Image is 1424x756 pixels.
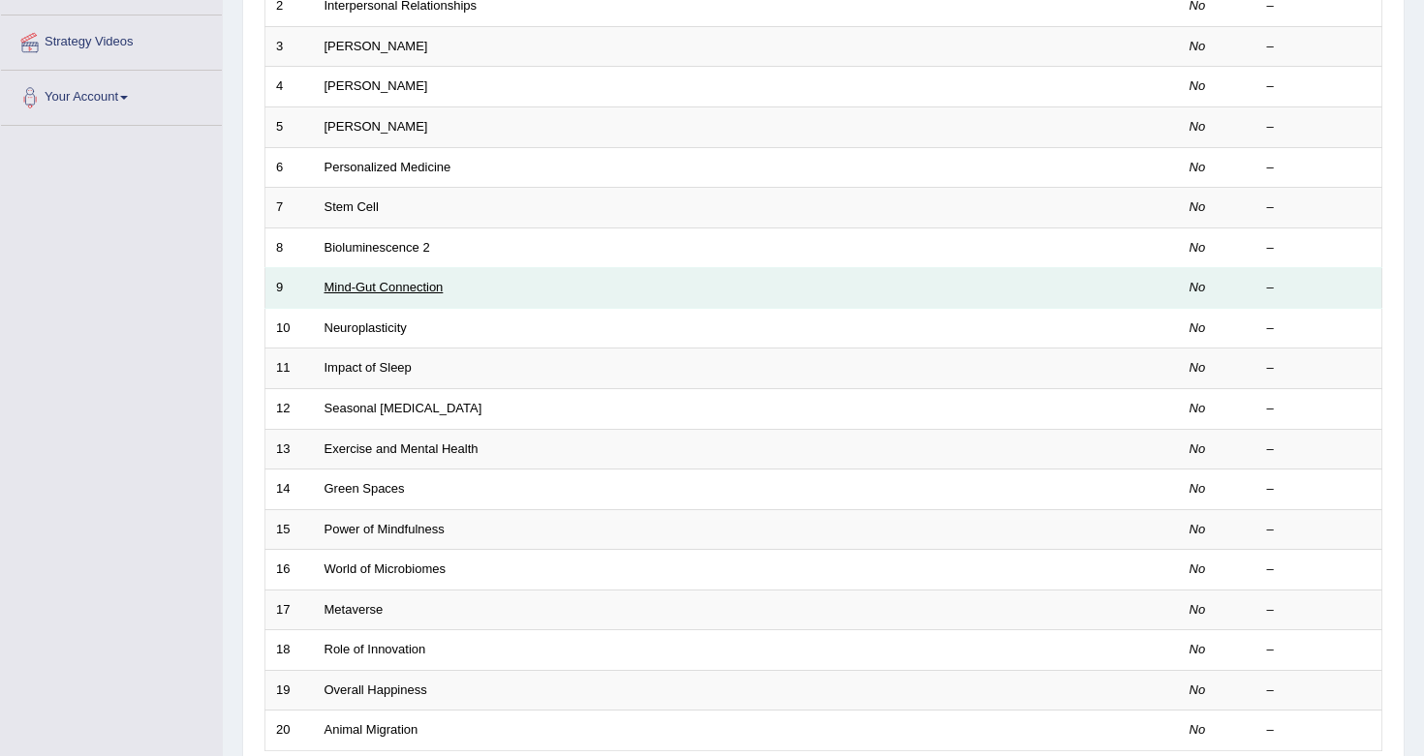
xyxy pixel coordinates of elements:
a: Role of Innovation [325,642,426,656]
em: No [1190,722,1206,737]
a: Power of Mindfulness [325,522,445,536]
a: Your Account [1,71,222,119]
a: Exercise and Mental Health [325,441,479,456]
div: – [1267,198,1372,217]
td: 3 [265,26,314,67]
a: Green Spaces [325,481,405,496]
div: – [1267,38,1372,56]
td: 9 [265,268,314,309]
a: Stem Cell [325,199,379,214]
div: – [1267,681,1372,700]
div: – [1267,159,1372,177]
td: 8 [265,227,314,268]
em: No [1190,119,1206,134]
em: No [1190,481,1206,496]
a: Strategy Videos [1,15,222,64]
a: Mind-Gut Connection [325,280,444,294]
a: [PERSON_NAME] [325,119,428,134]
div: – [1267,118,1372,136]
div: – [1267,239,1372,257]
a: Overall Happiness [325,682,427,697]
a: Impact of Sleep [325,360,412,375]
td: 5 [265,107,314,148]
div: – [1267,601,1372,620]
div: – [1267,521,1372,539]
td: 16 [265,550,314,590]
td: 19 [265,670,314,711]
em: No [1190,441,1206,456]
a: Metaverse [325,602,384,617]
em: No [1190,240,1206,255]
em: No [1190,602,1206,617]
td: 11 [265,348,314,389]
em: No [1190,642,1206,656]
em: No [1190,401,1206,415]
em: No [1190,682,1206,697]
em: No [1190,360,1206,375]
em: No [1190,280,1206,294]
div: – [1267,77,1372,96]
em: No [1190,561,1206,576]
em: No [1190,320,1206,335]
a: [PERSON_NAME] [325,78,428,93]
td: 18 [265,630,314,671]
div: – [1267,480,1372,499]
a: Personalized Medicine [325,160,451,174]
td: 12 [265,388,314,429]
div: – [1267,319,1372,338]
em: No [1190,160,1206,174]
em: No [1190,39,1206,53]
td: 6 [265,147,314,188]
div: – [1267,721,1372,740]
td: 20 [265,711,314,751]
td: 13 [265,429,314,469]
div: – [1267,560,1372,579]
td: 14 [265,469,314,510]
td: 10 [265,308,314,348]
a: World of Microbiomes [325,561,446,576]
td: 4 [265,67,314,107]
div: – [1267,641,1372,659]
div: – [1267,279,1372,297]
a: Animal Migration [325,722,418,737]
em: No [1190,522,1206,536]
div: – [1267,440,1372,459]
td: 7 [265,188,314,228]
a: Seasonal [MEDICAL_DATA] [325,401,482,415]
td: 15 [265,509,314,550]
a: Bioluminescence 2 [325,240,430,255]
div: – [1267,359,1372,378]
a: Neuroplasticity [325,320,407,335]
td: 17 [265,590,314,630]
em: No [1190,78,1206,93]
a: [PERSON_NAME] [325,39,428,53]
div: – [1267,400,1372,418]
em: No [1190,199,1206,214]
